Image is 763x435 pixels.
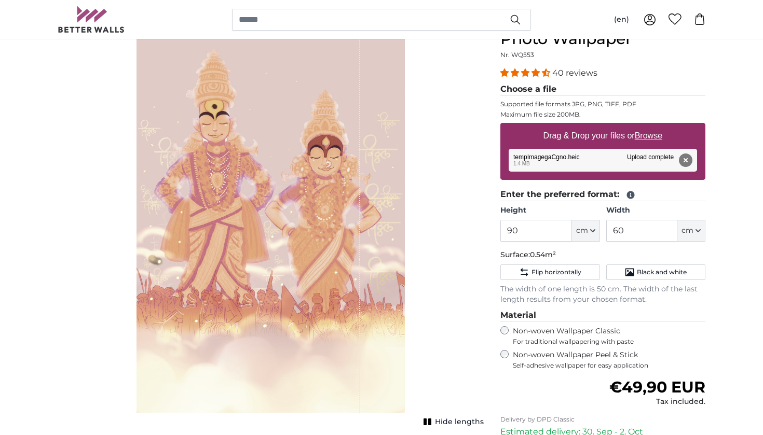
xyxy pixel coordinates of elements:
span: Flip horizontally [532,268,581,276]
span: cm [682,226,693,236]
label: Non-woven Wallpaper Classic [513,326,705,346]
img: Betterwalls [58,6,125,33]
span: Nr. WQ553 [500,51,534,59]
span: Black and white [637,268,687,276]
div: Tax included. [609,397,705,407]
p: Supported file formats JPG, PNG, TIFF, PDF [500,100,705,108]
u: Browse [635,131,662,140]
p: The width of one length is 50 cm. The width of the last length results from your chosen format. [500,284,705,305]
button: cm [572,220,600,242]
button: (en) [606,10,637,29]
label: Non-woven Wallpaper Peel & Stick [513,350,705,370]
span: 0.54m² [530,250,556,259]
span: cm [576,226,588,236]
legend: Choose a file [500,83,705,96]
p: Maximum file size 200MB. [500,110,705,119]
label: Width [606,205,705,216]
button: Hide lengths [420,415,484,429]
legend: Material [500,309,705,322]
span: €49,90 EUR [609,377,705,397]
button: Flip horizontally [500,264,599,280]
span: 40 reviews [552,68,597,78]
p: Delivery by DPD Classic [500,415,705,424]
label: Drag & Drop your files or [539,125,666,146]
button: Black and white [606,264,705,280]
span: Self-adhesive wallpaper for easy application [513,361,705,370]
label: Height [500,205,599,216]
span: 4.38 stars [500,68,552,78]
button: cm [677,220,705,242]
span: Hide lengths [435,417,484,427]
div: 1 of 1 [58,11,484,426]
legend: Enter the preferred format: [500,188,705,201]
span: For traditional wallpapering with paste [513,338,705,346]
p: Surface: [500,250,705,260]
